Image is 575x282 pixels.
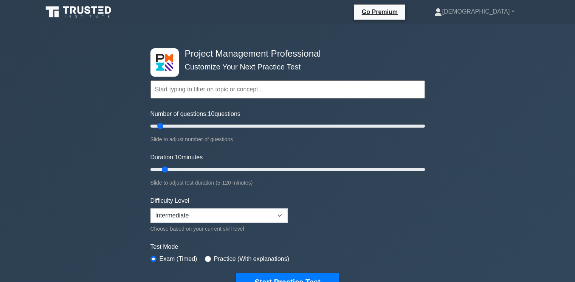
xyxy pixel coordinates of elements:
div: Slide to adjust number of questions [150,135,425,144]
input: Start typing to filter on topic or concept... [150,80,425,99]
label: Duration: minutes [150,153,203,162]
span: 10 [175,154,181,160]
a: [DEMOGRAPHIC_DATA] [416,4,532,19]
label: Test Mode [150,242,425,251]
div: Choose based on your current skill level [150,224,288,233]
label: Exam (Timed) [160,254,197,264]
label: Difficulty Level [150,196,189,205]
label: Practice (With explanations) [214,254,289,264]
a: Go Premium [357,7,402,17]
span: 10 [208,111,215,117]
label: Number of questions: questions [150,109,240,119]
div: Slide to adjust test duration (5-120 minutes) [150,178,425,187]
h4: Project Management Professional [182,48,388,59]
